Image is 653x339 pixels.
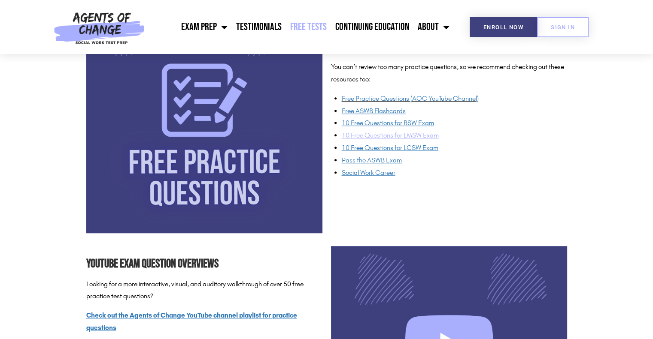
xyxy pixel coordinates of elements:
[342,144,438,152] a: 10 Free Questions for LCSW Exam
[342,156,402,164] span: Pass the ASWB Exam
[551,24,575,30] span: SIGN IN
[342,107,406,115] a: Free ASWB Flashcards
[342,156,404,164] a: Pass the ASWB Exam
[483,24,523,30] span: Enroll Now
[342,168,395,177] a: Social Work Career
[232,16,286,38] a: Testimonials
[86,311,297,332] a: Check out the Agents of Change YouTube channel playlist for practice questions
[342,131,439,139] a: 10 Free Questions for LMSW Exam
[331,16,413,38] a: Continuing Education
[331,61,567,86] p: You can’t review too many practice questions, so we recommend checking out these resources too:
[413,16,454,38] a: About
[537,17,589,37] a: SIGN IN
[470,17,537,37] a: Enroll Now
[342,119,434,127] a: 10 Free Questions for BSW Exam
[86,278,322,303] p: Looking for a more interactive, visual, and auditory walkthrough of over 50 free practice test qu...
[86,255,322,274] h2: YouTube Exam Question Overviews
[342,94,479,102] a: Free Practice Questions (AOC YouTube Channel)
[177,16,232,38] a: Exam Prep
[286,16,331,38] a: Free Tests
[149,16,454,38] nav: Menu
